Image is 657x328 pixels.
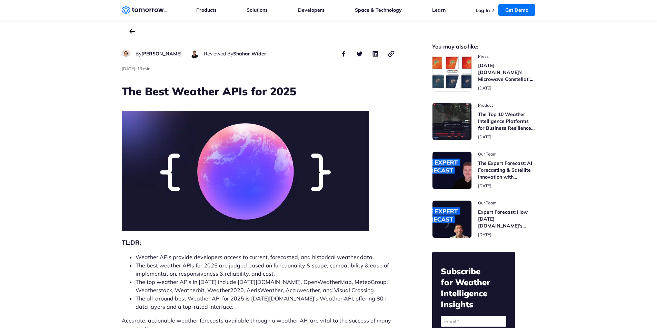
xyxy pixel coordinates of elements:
h2: Subscribe for Weather Intelligence Insights [441,266,506,310]
span: By [136,51,141,57]
a: Learn [432,7,446,13]
li: The all-around best Weather API for 2025 is [DATE][DOMAIN_NAME]’s Weather API, offering 80+ data ... [136,294,396,311]
span: publish date [478,134,491,139]
a: Read Expert Forecast: How Tomorrow.io’s Microwave Sounders Are Revolutionizing Hurricane Monitoring [432,200,536,238]
span: publish date [478,232,491,237]
a: Solutions [247,7,268,13]
input: Email * [441,316,506,327]
a: Read The Top 10 Weather Intelligence Platforms for Business Resilience in 2025 [432,103,536,140]
a: Read The Expert Forecast: AI Forecasting & Satellite Innovation with Randy Chase [432,151,536,189]
li: Weather APIs provide developers access to current, forecasted, and historical weather data. [136,253,396,261]
span: publish date [478,85,491,91]
img: Ruth Favela [122,50,130,57]
span: post catecory [478,151,536,157]
h2: You may also like: [432,44,536,49]
li: The best weather APIs for 2025 are judged based on functionality & scope, compatibility & ease of... [136,261,396,278]
span: post catecory [478,200,536,206]
h2: TL;DR: [122,238,396,247]
span: post catecory [478,54,536,59]
a: back to the main blog page [129,29,135,34]
span: Reviewed By [204,51,233,57]
span: publish date [122,66,135,71]
button: share this post on twitter [356,50,364,58]
button: share this post on facebook [340,50,348,58]
a: Home link [122,5,167,15]
img: Shahar Wider [190,50,199,58]
div: author name [204,50,266,58]
h3: Expert Forecast: How [DATE][DOMAIN_NAME]’s Microwave Sounders Are Revolutionizing Hurricane Monit... [478,209,536,229]
h3: The Expert Forecast: AI Forecasting & Satellite Innovation with [PERSON_NAME] [478,160,536,180]
h1: The Best Weather APIs for 2025 [122,84,396,99]
button: share this post on linkedin [371,50,380,58]
h3: The Top 10 Weather Intelligence Platforms for Business Resilience in [DATE] [478,111,536,131]
button: copy link to clipboard [387,50,396,58]
span: Estimated reading time [137,66,150,71]
a: Log In [476,7,490,13]
span: publish date [478,183,491,188]
h3: [DATE][DOMAIN_NAME]’s Microwave Constellation Ready To Help This Hurricane Season [478,62,536,83]
a: Products [196,7,217,13]
li: The top weather APIs in [DATE] include [DATE][DOMAIN_NAME], OpenWeatherMap, MeteoGroup, Weatherst... [136,278,396,294]
span: post catecory [478,103,536,108]
div: author name [136,50,182,58]
span: · [135,66,136,71]
a: Space & Technology [355,7,402,13]
a: Developers [298,7,325,13]
a: Read Tomorrow.io’s Microwave Constellation Ready To Help This Hurricane Season [432,54,536,92]
a: Get Demo [498,4,535,16]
